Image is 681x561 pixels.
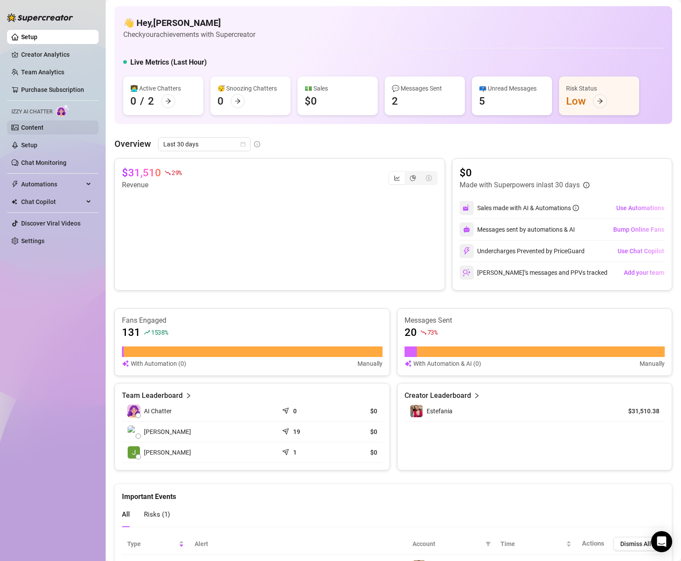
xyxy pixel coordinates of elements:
[144,510,170,518] span: Risks ( 1 )
[235,98,241,104] span: arrow-right
[460,166,589,180] article: $0
[217,84,283,93] div: 😴 Snoozing Chatters
[293,407,297,415] article: 0
[427,328,438,336] span: 73 %
[613,226,664,233] span: Bump Online Fans
[11,108,52,116] span: Izzy AI Chatter
[122,180,182,190] article: Revenue
[474,390,480,401] span: right
[122,484,665,502] div: Important Events
[21,237,44,244] a: Settings
[613,222,665,237] button: Bump Online Fans
[21,142,37,149] a: Setup
[405,316,665,325] article: Messages Sent
[357,359,383,368] article: Manually
[56,104,70,117] img: AI Chatter
[21,33,37,40] a: Setup
[293,427,300,436] article: 19
[618,248,664,255] span: Use Chat Copilot
[463,226,470,233] img: svg%3e
[335,427,377,436] article: $0
[122,359,129,368] img: svg%3e
[282,447,291,455] span: send
[616,201,665,215] button: Use Automations
[151,328,168,336] span: 1538 %
[410,405,423,417] img: Estefania
[613,537,658,551] button: Dismiss All
[127,404,140,418] img: izzy-ai-chatter-avatar-DDCN_rTZ.svg
[463,247,471,255] img: svg%3e
[405,390,471,401] article: Creator Leaderboard
[21,177,84,191] span: Automations
[282,426,291,435] span: send
[21,195,84,209] span: Chat Copilot
[335,448,377,457] article: $0
[426,175,432,181] span: dollar-circle
[427,408,453,415] span: Estefania
[163,138,245,151] span: Last 30 days
[21,124,44,131] a: Content
[11,181,18,188] span: thunderbolt
[410,175,416,181] span: pie-chart
[122,510,130,518] span: All
[131,359,186,368] article: With Automation (0)
[123,29,255,40] article: Check your achievements with Supercreator
[123,17,255,29] h4: 👋 Hey, [PERSON_NAME]
[566,84,632,93] div: Risk Status
[620,540,651,547] span: Dismiss All
[484,537,493,550] span: filter
[460,222,575,237] div: Messages sent by automations & AI
[335,407,377,415] article: $0
[463,204,471,212] img: svg%3e
[392,94,398,108] div: 2
[420,329,427,335] span: fall
[114,137,151,150] article: Overview
[651,531,672,552] div: Open Intercom Messenger
[254,141,260,147] span: info-circle
[583,182,589,188] span: info-circle
[189,533,407,555] th: Alert
[460,244,585,258] div: Undercharges Prevented by PriceGuard
[21,220,81,227] a: Discover Viral Videos
[305,84,371,93] div: 💵 Sales
[122,390,183,401] article: Team Leaderboard
[122,316,383,325] article: Fans Engaged
[144,406,172,416] span: AI Chatter
[144,329,150,335] span: rise
[144,427,191,437] span: [PERSON_NAME]
[148,94,154,108] div: 2
[217,94,224,108] div: 0
[305,94,317,108] div: $0
[122,533,189,555] th: Type
[405,325,417,339] article: 20
[293,448,297,457] article: 1
[122,325,140,339] article: 131
[392,84,458,93] div: 💬 Messages Sent
[21,47,92,62] a: Creator Analytics
[21,159,66,166] a: Chat Monitoring
[460,266,607,280] div: [PERSON_NAME]’s messages and PPVs tracked
[21,86,84,93] a: Purchase Subscription
[624,269,664,276] span: Add your team
[127,539,177,549] span: Type
[582,539,604,547] span: Actions
[122,166,161,180] article: $31,510
[240,142,246,147] span: calendar
[405,359,412,368] img: svg%3e
[413,359,481,368] article: With Automation & AI (0)
[185,390,191,401] span: right
[21,69,64,76] a: Team Analytics
[394,175,400,181] span: line-chart
[495,533,577,555] th: Time
[573,205,579,211] span: info-circle
[616,204,664,211] span: Use Automations
[477,203,579,213] div: Sales made with AI & Automations
[623,266,665,280] button: Add your team
[617,244,665,258] button: Use Chat Copilot
[640,359,665,368] article: Manually
[460,180,580,190] article: Made with Superpowers in last 30 days
[597,98,603,104] span: arrow-right
[388,171,438,185] div: segmented control
[479,94,485,108] div: 5
[172,168,182,177] span: 29 %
